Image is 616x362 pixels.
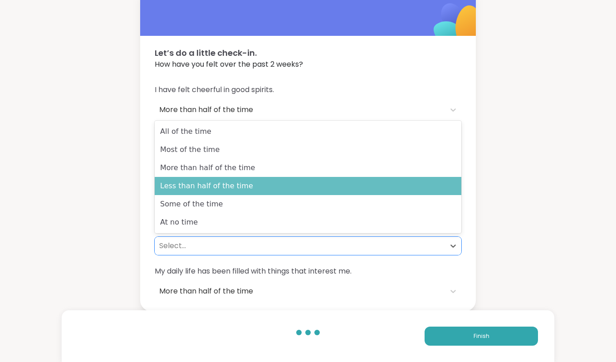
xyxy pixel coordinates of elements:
div: More than half of the time [159,104,440,115]
button: Finish [425,327,538,346]
div: Most of the time [155,141,461,159]
div: Some of the time [155,195,461,213]
div: Less than half of the time [155,177,461,195]
span: How have you felt over the past 2 weeks? [155,59,461,70]
div: More than half of the time [155,159,461,177]
div: More than half of the time [159,286,440,297]
span: Let’s do a little check-in. [155,47,461,59]
span: I have felt cheerful in good spirits. [155,84,461,95]
span: Finish [474,332,489,340]
div: At no time [155,213,461,231]
div: All of the time [155,122,461,141]
span: My daily life has been filled with things that interest me. [155,266,461,277]
div: Select... [159,240,440,251]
